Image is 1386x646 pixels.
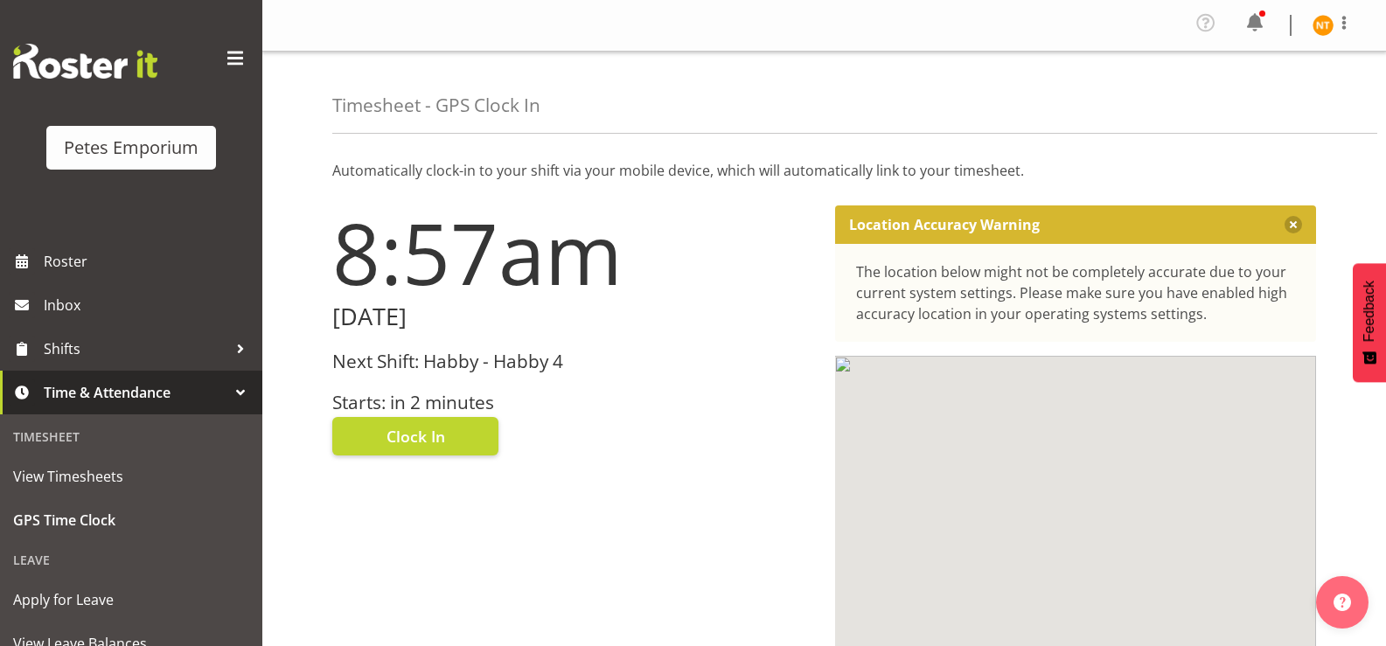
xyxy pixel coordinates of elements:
[4,498,258,542] a: GPS Time Clock
[1334,594,1351,611] img: help-xxl-2.png
[44,248,254,274] span: Roster
[64,135,198,161] div: Petes Emporium
[13,463,249,490] span: View Timesheets
[387,425,445,448] span: Clock In
[1285,216,1302,233] button: Close message
[44,292,254,318] span: Inbox
[13,587,249,613] span: Apply for Leave
[332,95,540,115] h4: Timesheet - GPS Clock In
[1362,281,1377,342] span: Feedback
[332,303,814,330] h2: [DATE]
[4,542,258,578] div: Leave
[4,578,258,622] a: Apply for Leave
[332,160,1316,181] p: Automatically clock-in to your shift via your mobile device, which will automatically link to you...
[1353,263,1386,382] button: Feedback - Show survey
[332,205,814,300] h1: 8:57am
[44,379,227,406] span: Time & Attendance
[332,417,498,455] button: Clock In
[13,44,157,79] img: Rosterit website logo
[44,336,227,362] span: Shifts
[4,419,258,455] div: Timesheet
[13,507,249,533] span: GPS Time Clock
[856,261,1296,324] div: The location below might not be completely accurate due to your current system settings. Please m...
[332,351,814,372] h3: Next Shift: Habby - Habby 4
[1313,15,1334,36] img: nicole-thomson8388.jpg
[332,392,814,413] h3: Starts: in 2 minutes
[849,216,1040,233] p: Location Accuracy Warning
[4,455,258,498] a: View Timesheets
